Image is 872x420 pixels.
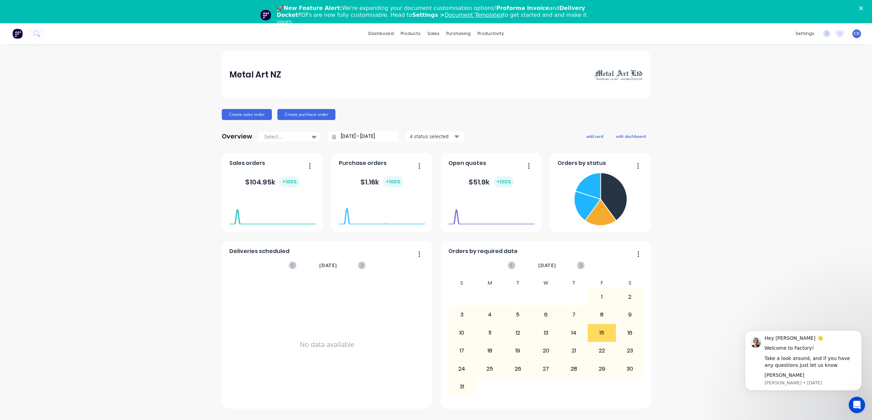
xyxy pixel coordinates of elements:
button: 4 status selected [406,131,464,142]
div: + 100 % [383,176,403,188]
button: edit dashboard [612,132,650,141]
div: 20 [532,342,560,359]
div: 1 [588,288,616,305]
div: + 100 % [494,176,514,188]
button: Create sales order [222,109,272,120]
div: 25 [476,360,504,377]
div: 18 [476,342,504,359]
div: 24 [448,360,476,377]
b: Delivery Docket [277,5,585,18]
div: 31 [448,378,476,395]
div: 26 [504,360,532,377]
div: 8 [588,306,616,323]
div: $ 104.95k [245,176,300,188]
div: purchasing [443,28,474,39]
img: Factory [12,28,23,39]
div: No data available [229,278,425,411]
div: 7 [560,306,588,323]
div: 🚀 We're expanding your document customisation options! and PDFs are now fully customisable. Head ... [277,5,601,25]
img: Profile image for Team [260,10,271,21]
div: S [448,278,476,288]
div: Close [121,3,133,15]
div: 6 [532,306,560,323]
button: add card [582,132,608,141]
div: 28 [560,360,588,377]
span: Sales orders [229,159,265,167]
span: Orders by status [558,159,606,167]
div: 17 [448,342,476,359]
div: settings [792,28,818,39]
a: Document Templates [445,12,503,18]
div: 10 [448,324,476,341]
div: Overview [222,130,252,143]
span: Open quotes [448,159,486,167]
div: M [476,278,504,288]
div: products [397,28,424,39]
div: 22 [588,342,616,359]
div: Metal Art NZ [229,68,281,82]
div: productivity [474,28,507,39]
span: [DATE] [319,262,337,269]
div: T [504,278,532,288]
b: New Feature Alert: [284,5,342,11]
b: Settings > [412,12,503,18]
div: W [532,278,560,288]
div: 14 [560,324,588,341]
div: 23 [616,342,644,359]
b: Proforma Invoice [496,5,549,11]
div: 3 [448,306,476,323]
div: $ 1.16k [360,176,403,188]
div: 30 [616,360,644,377]
span: Purchase orders [339,159,387,167]
div: + 100 % [279,176,300,188]
span: CD [854,31,860,37]
div: 27 [532,360,560,377]
div: 13 [532,324,560,341]
div: 12 [504,324,532,341]
iframe: Intercom notifications message [735,320,872,401]
div: 29 [588,360,616,377]
div: S [616,278,644,288]
div: T [560,278,588,288]
a: dashboard [365,28,397,39]
div: 2 [616,288,644,305]
div: $ 51.9k [469,176,514,188]
img: Metal Art NZ [595,69,643,81]
div: 4 status selected [410,133,453,140]
div: 11 [476,324,504,341]
div: 16 [616,324,644,341]
div: 15 [588,324,616,341]
div: sales [424,28,443,39]
iframe: Intercom live chat [849,397,865,413]
span: Deliveries scheduled [229,247,289,255]
button: go back [4,3,18,16]
div: 21 [560,342,588,359]
div: 19 [504,342,532,359]
div: Close [859,6,866,10]
div: 5 [504,306,532,323]
div: 9 [616,306,644,323]
button: Create purchase order [277,109,335,120]
div: F [588,278,616,288]
span: [DATE] [538,262,556,269]
div: 4 [476,306,504,323]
